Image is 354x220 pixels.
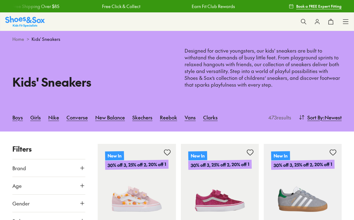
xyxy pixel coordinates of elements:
p: New In [105,151,124,160]
p: 473 results [266,114,291,121]
p: Designed for active youngsters, our kids' sneakers are built to withstand the demands of busy lit... [185,47,342,88]
p: Filters [12,144,85,154]
button: Gender [12,195,85,212]
span: Brand [12,164,26,172]
a: Free Click & Collect [102,3,140,10]
a: Reebok [160,110,177,124]
a: Home [12,36,24,42]
p: New In [188,151,207,160]
span: Sort By [307,114,323,121]
a: Skechers [132,110,152,124]
a: Boys [12,110,23,124]
a: Earn Fit Club Rewards [192,3,235,10]
a: Clarks [203,110,218,124]
button: Age [12,177,85,194]
a: Free Shipping Over $85 [12,3,59,10]
p: New In [271,151,290,160]
span: Book a FREE Expert Fitting [296,3,342,9]
a: Converse [66,110,88,124]
a: New Balance [95,110,125,124]
span: Age [12,182,22,189]
p: 30% off 3, 25% off 2, 20% off 1 [188,160,251,170]
span: Gender [12,200,30,207]
span: Kids' Sneakers [32,36,60,42]
h1: Kids' Sneakers [12,73,170,91]
p: 30% off 3, 25% off 2, 20% off 1 [271,160,335,170]
p: 30% off 3, 25% off 2, 20% off 1 [105,160,168,170]
img: SNS_Logo_Responsive.svg [5,16,45,27]
a: Nike [48,110,59,124]
a: Shoes & Sox [5,16,45,27]
a: Vans [185,110,196,124]
a: Book a FREE Expert Fitting [289,1,342,12]
button: Sort By:Newest [299,110,342,124]
button: Brand [12,159,85,177]
a: Girls [30,110,41,124]
div: > [12,36,342,42]
span: : Newest [323,114,342,121]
